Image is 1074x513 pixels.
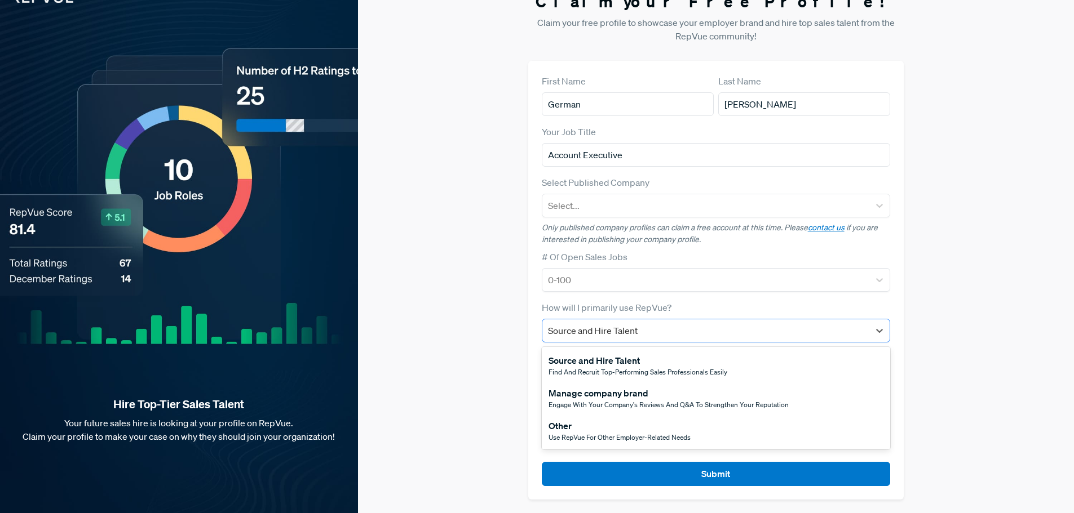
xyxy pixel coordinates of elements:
p: Your future sales hire is looking at your profile on RepVue. Claim your profile to make your case... [18,416,340,443]
input: First Name [542,92,714,116]
p: Only published company profiles can claim a free account at this time. Please if you are interest... [542,222,891,246]
input: Last Name [718,92,890,116]
div: Other [549,419,691,432]
p: Claim your free profile to showcase your employer brand and hire top sales talent from the RepVue... [528,16,904,43]
div: Manage company brand [549,386,789,400]
a: contact us [808,222,845,233]
label: Select Published Company [542,176,649,189]
label: # Of Open Sales Jobs [542,250,627,264]
label: First Name [542,74,586,88]
label: Last Name [718,74,761,88]
span: Engage with your company's reviews and Q&A to strengthen your reputation [549,400,789,409]
label: Your Job Title [542,125,596,139]
span: Use RepVue for other employer-related needs [549,432,691,442]
span: Find and recruit top-performing sales professionals easily [549,367,727,377]
div: Source and Hire Talent [549,354,727,367]
strong: Hire Top-Tier Sales Talent [18,397,340,412]
input: Title [542,143,891,167]
label: How will I primarily use RepVue? [542,301,671,314]
button: Submit [542,462,891,486]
